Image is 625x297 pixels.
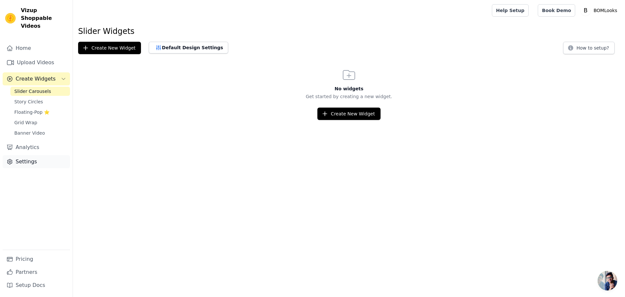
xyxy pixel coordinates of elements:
button: Create Widgets [3,72,70,85]
a: Analytics [3,141,70,154]
span: Slider Carousels [14,88,51,95]
span: Create Widgets [16,75,56,83]
a: Pricing [3,253,70,266]
a: Home [3,42,70,55]
h3: No widgets [73,85,625,92]
a: How to setup? [563,46,615,52]
p: BOMLooks [591,5,620,16]
a: Story Circles [10,97,70,106]
p: Get started by creating a new widget. [73,93,625,100]
text: B [584,7,588,14]
div: Open chat [598,271,617,290]
button: B BOMLooks [580,5,620,16]
a: Book Demo [538,4,575,17]
a: Grid Wrap [10,118,70,127]
a: Settings [3,155,70,168]
button: How to setup? [563,42,615,54]
a: Floating-Pop ⭐ [10,108,70,117]
a: Setup Docs [3,279,70,292]
span: Story Circles [14,98,43,105]
a: Help Setup [492,4,529,17]
span: Grid Wrap [14,119,37,126]
span: Banner Video [14,130,45,136]
a: Banner Video [10,128,70,138]
img: Vizup [5,13,16,23]
button: Create New Widget [317,108,380,120]
span: Vizup Shoppable Videos [21,7,67,30]
span: Floating-Pop ⭐ [14,109,49,115]
h1: Slider Widgets [78,26,620,37]
a: Partners [3,266,70,279]
button: Default Design Settings [149,42,228,53]
button: Create New Widget [78,42,141,54]
a: Slider Carousels [10,87,70,96]
a: Upload Videos [3,56,70,69]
